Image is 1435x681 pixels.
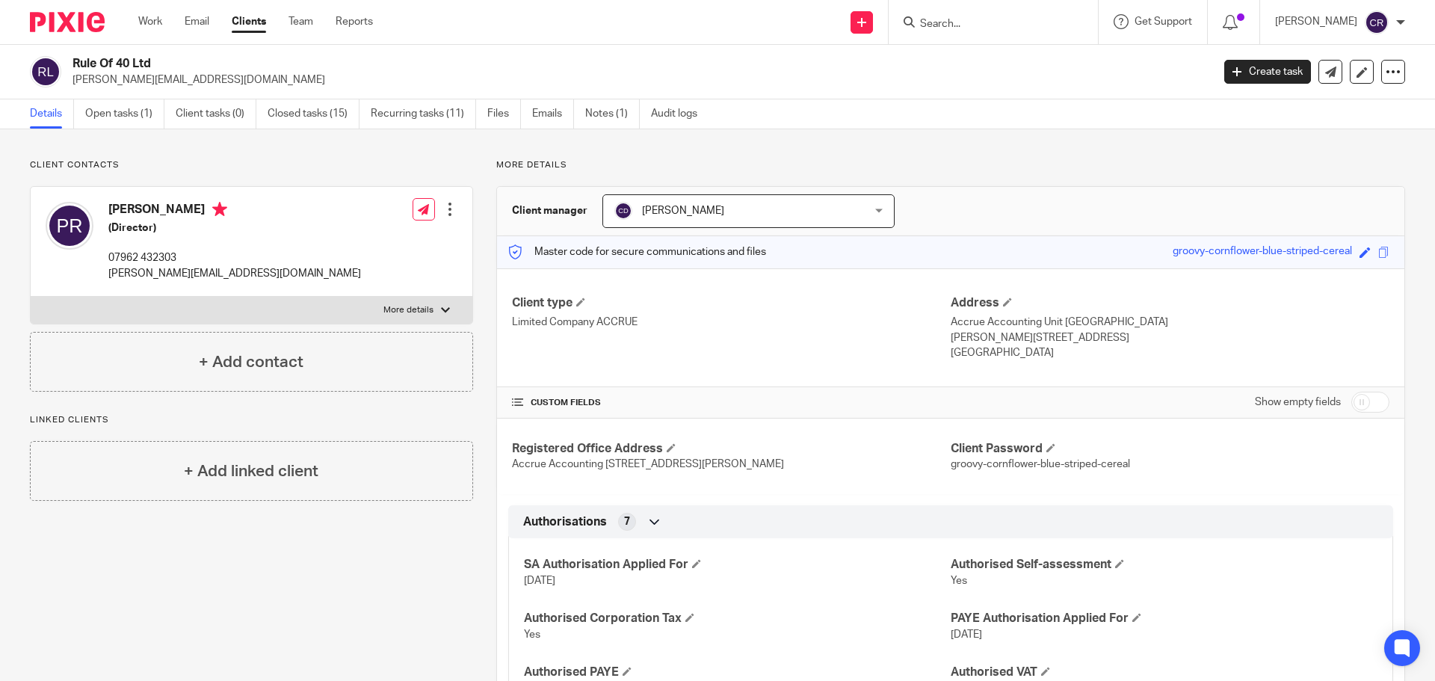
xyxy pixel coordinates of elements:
[108,266,361,281] p: [PERSON_NAME][EMAIL_ADDRESS][DOMAIN_NAME]
[108,202,361,221] h4: [PERSON_NAME]
[951,557,1377,573] h4: Authorised Self-assessment
[1135,16,1192,27] span: Get Support
[496,159,1405,171] p: More details
[72,73,1202,87] p: [PERSON_NAME][EMAIL_ADDRESS][DOMAIN_NAME]
[508,244,766,259] p: Master code for secure communications and files
[951,315,1389,330] p: Accrue Accounting Unit [GEOGRAPHIC_DATA]
[524,557,951,573] h4: SA Authorisation Applied For
[512,397,951,409] h4: CUSTOM FIELDS
[487,99,521,129] a: Files
[138,14,162,29] a: Work
[624,514,630,529] span: 7
[585,99,640,129] a: Notes (1)
[30,12,105,32] img: Pixie
[85,99,164,129] a: Open tasks (1)
[185,14,209,29] a: Email
[232,14,266,29] a: Clients
[951,441,1389,457] h4: Client Password
[30,159,473,171] p: Client contacts
[919,18,1053,31] input: Search
[512,295,951,311] h4: Client type
[212,202,227,217] i: Primary
[651,99,709,129] a: Audit logs
[1275,14,1357,29] p: [PERSON_NAME]
[1365,10,1389,34] img: svg%3E
[951,459,1130,469] span: groovy-cornflower-blue-striped-cereal
[951,611,1377,626] h4: PAYE Authorisation Applied For
[336,14,373,29] a: Reports
[288,14,313,29] a: Team
[30,414,473,426] p: Linked clients
[108,250,361,265] p: 07962 432303
[951,330,1389,345] p: [PERSON_NAME][STREET_ADDRESS]
[532,99,574,129] a: Emails
[951,295,1389,311] h4: Address
[951,345,1389,360] p: [GEOGRAPHIC_DATA]
[512,203,587,218] h3: Client manager
[524,665,951,680] h4: Authorised PAYE
[642,206,724,216] span: [PERSON_NAME]
[512,459,784,469] span: Accrue Accounting [STREET_ADDRESS][PERSON_NAME]
[951,629,982,640] span: [DATE]
[184,460,318,483] h4: + Add linked client
[524,576,555,586] span: [DATE]
[383,304,433,316] p: More details
[108,221,361,235] h5: (Director)
[951,576,967,586] span: Yes
[524,611,951,626] h4: Authorised Corporation Tax
[512,441,951,457] h4: Registered Office Address
[614,202,632,220] img: svg%3E
[199,351,303,374] h4: + Add contact
[524,629,540,640] span: Yes
[1173,244,1352,261] div: groovy-cornflower-blue-striped-cereal
[371,99,476,129] a: Recurring tasks (11)
[523,514,607,530] span: Authorisations
[1224,60,1311,84] a: Create task
[176,99,256,129] a: Client tasks (0)
[268,99,359,129] a: Closed tasks (15)
[46,202,93,250] img: svg%3E
[1255,395,1341,410] label: Show empty fields
[30,56,61,87] img: svg%3E
[30,99,74,129] a: Details
[72,56,976,72] h2: Rule Of 40 Ltd
[951,665,1377,680] h4: Authorised VAT
[512,315,951,330] p: Limited Company ACCRUE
